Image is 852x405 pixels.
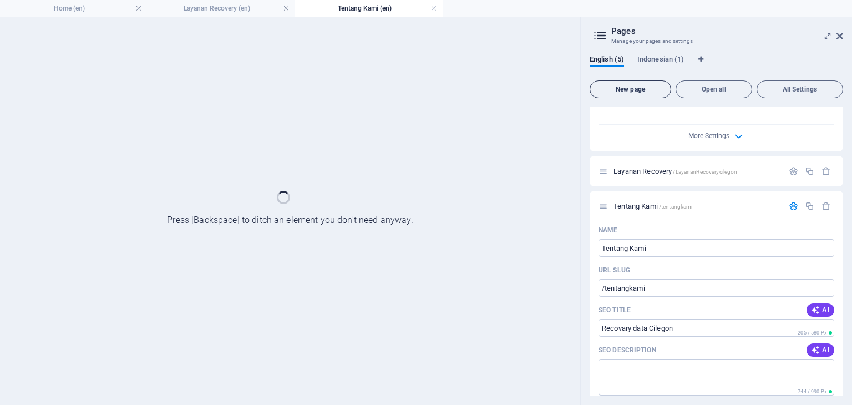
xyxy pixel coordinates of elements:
[590,55,843,76] div: Language Tabs
[148,2,295,14] h4: Layanan Recovery (en)
[811,306,830,315] span: AI
[807,303,834,317] button: AI
[599,306,631,315] p: SEO Title
[805,166,814,176] div: Duplicate
[659,204,693,210] span: /tentangkami
[599,346,656,355] p: SEO Description
[688,132,729,140] span: More Settings
[611,26,843,36] h2: Pages
[805,201,814,211] div: Duplicate
[599,306,631,315] label: The page title in search results and browser tabs
[798,330,826,336] span: 205 / 580 Px
[611,36,821,46] h3: Manage your pages and settings
[762,86,838,93] span: All Settings
[610,168,783,175] div: Layanan Recovery/LayananRecovarycilegon
[795,329,834,337] span: Calculated pixel length in search results
[795,388,834,396] span: Calculated pixel length in search results
[599,226,617,235] p: Name
[821,201,831,211] div: Remove
[710,129,723,143] button: More Settings
[590,53,624,68] span: English (5)
[673,169,737,175] span: /LayananRecovarycilegon
[681,86,747,93] span: Open all
[807,343,834,357] button: AI
[613,167,737,175] span: Click to open page
[789,166,798,176] div: Settings
[610,202,783,210] div: Tentang Kami/tentangkami
[676,80,752,98] button: Open all
[599,266,630,275] label: Last part of the URL for this page
[757,80,843,98] button: All Settings
[599,319,834,337] input: The page title in search results and browser tabs The page title in search results and browser tabs
[595,86,666,93] span: New page
[599,346,656,355] label: The text in search results and social media
[599,266,630,275] p: URL SLUG
[821,166,831,176] div: Remove
[811,346,830,355] span: AI
[599,359,834,395] textarea: The text in search results and social media The text in search results and social media
[295,2,443,14] h4: Tentang Kami (en)
[637,53,684,68] span: Indonesian (1)
[590,80,671,98] button: New page
[789,201,798,211] div: Settings
[798,389,826,394] span: 744 / 990 Px
[613,202,692,210] span: Click to open page
[599,279,834,297] input: Last part of the URL for this page Last part of the URL for this page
